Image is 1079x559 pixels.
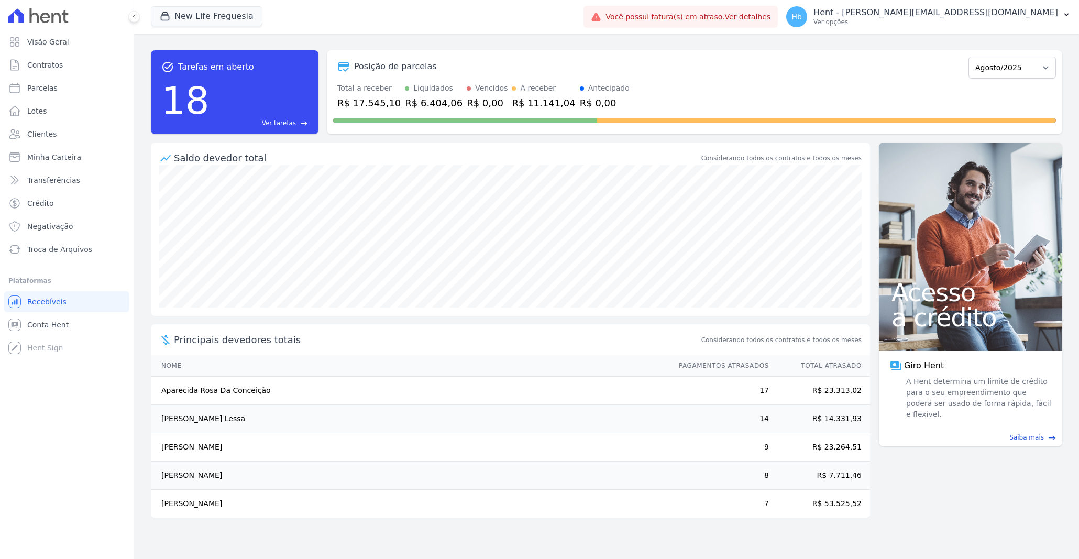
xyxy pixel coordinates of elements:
th: Total Atrasado [769,355,870,377]
td: R$ 23.264,51 [769,433,870,462]
a: Lotes [4,101,129,122]
td: R$ 14.331,93 [769,405,870,433]
span: Considerando todos os contratos e todos os meses [701,335,862,345]
td: 8 [669,462,769,490]
td: 7 [669,490,769,518]
td: R$ 53.525,52 [769,490,870,518]
p: Ver opções [813,18,1058,26]
div: Plataformas [8,275,125,287]
td: 9 [669,433,769,462]
span: Lotes [27,106,47,116]
span: east [1048,434,1056,442]
span: Minha Carteira [27,152,81,162]
button: New Life Freguesia [151,6,262,26]
td: [PERSON_NAME] [151,462,669,490]
span: Recebíveis [27,297,67,307]
span: Transferências [27,175,80,185]
span: Saiba mais [1009,433,1044,442]
td: [PERSON_NAME] [151,433,669,462]
div: Liquidados [413,83,453,94]
a: Saiba mais east [885,433,1056,442]
span: Você possui fatura(s) em atraso. [605,12,770,23]
span: Conta Hent [27,320,69,330]
div: Total a receber [337,83,401,94]
span: task_alt [161,61,174,73]
div: Posição de parcelas [354,60,437,73]
a: Troca de Arquivos [4,239,129,260]
span: Contratos [27,60,63,70]
a: Parcelas [4,78,129,98]
div: R$ 11.141,04 [512,96,575,110]
p: Hent - [PERSON_NAME][EMAIL_ADDRESS][DOMAIN_NAME] [813,7,1058,18]
a: Ver tarefas east [214,118,308,128]
span: Clientes [27,129,57,139]
div: 18 [161,73,210,128]
a: Contratos [4,54,129,75]
div: Saldo devedor total [174,151,699,165]
span: Tarefas em aberto [178,61,254,73]
div: A receber [520,83,556,94]
a: Visão Geral [4,31,129,52]
td: R$ 7.711,46 [769,462,870,490]
th: Nome [151,355,669,377]
a: Minha Carteira [4,147,129,168]
span: Negativação [27,221,73,232]
div: R$ 0,00 [580,96,630,110]
td: 14 [669,405,769,433]
div: Considerando todos os contratos e todos os meses [701,154,862,163]
span: Hb [791,13,801,20]
div: R$ 6.404,06 [405,96,463,110]
span: Ver tarefas [262,118,296,128]
button: Hb Hent - [PERSON_NAME][EMAIL_ADDRESS][DOMAIN_NAME] Ver opções [778,2,1079,31]
td: R$ 23.313,02 [769,377,870,405]
a: Conta Hent [4,314,129,335]
a: Clientes [4,124,129,145]
span: Troca de Arquivos [27,244,92,255]
th: Pagamentos Atrasados [669,355,769,377]
span: Parcelas [27,83,58,93]
td: Aparecida Rosa Da Conceição [151,377,669,405]
a: Recebíveis [4,291,129,312]
span: Visão Geral [27,37,69,47]
span: Giro Hent [904,359,944,372]
a: Ver detalhes [725,13,771,21]
td: [PERSON_NAME] Lessa [151,405,669,433]
a: Crédito [4,193,129,214]
td: [PERSON_NAME] [151,490,669,518]
div: Antecipado [588,83,630,94]
span: A Hent determina um limite de crédito para o seu empreendimento que poderá ser usado de forma ráp... [904,376,1052,420]
div: R$ 0,00 [467,96,508,110]
td: 17 [669,377,769,405]
span: east [300,119,308,127]
span: Acesso [891,280,1050,305]
span: Principais devedores totais [174,333,699,347]
span: Crédito [27,198,54,209]
a: Transferências [4,170,129,191]
div: Vencidos [475,83,508,94]
div: R$ 17.545,10 [337,96,401,110]
span: a crédito [891,305,1050,330]
a: Negativação [4,216,129,237]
